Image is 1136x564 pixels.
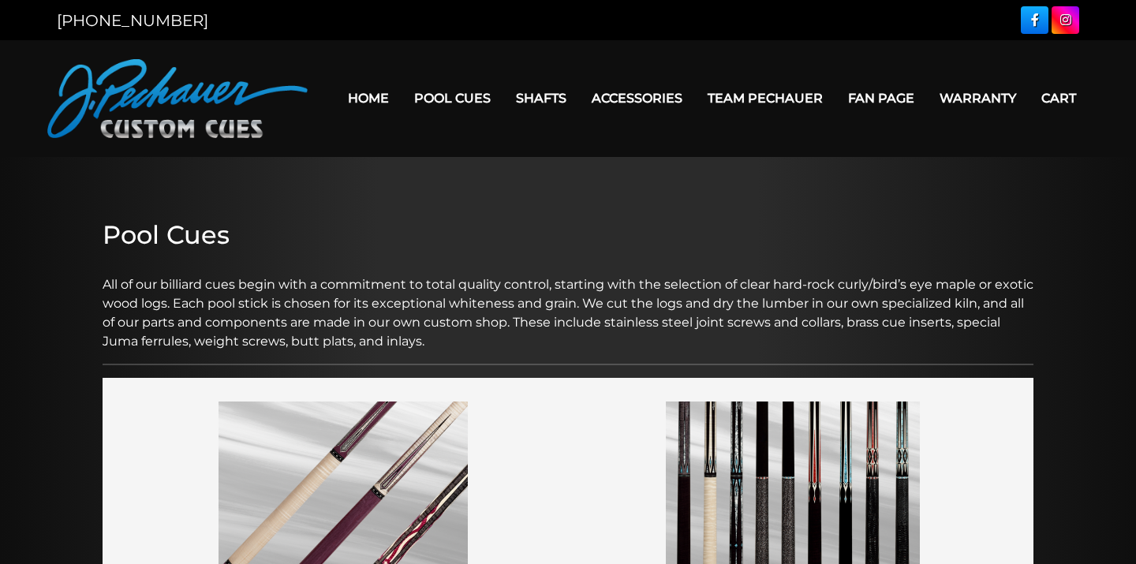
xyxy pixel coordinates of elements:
img: Pechauer Custom Cues [47,59,308,138]
a: Fan Page [835,78,927,118]
p: All of our billiard cues begin with a commitment to total quality control, starting with the sele... [103,256,1033,351]
a: Cart [1029,78,1089,118]
a: Shafts [503,78,579,118]
a: [PHONE_NUMBER] [57,11,208,30]
a: Home [335,78,402,118]
h2: Pool Cues [103,220,1033,250]
a: Warranty [927,78,1029,118]
a: Team Pechauer [695,78,835,118]
a: Pool Cues [402,78,503,118]
a: Accessories [579,78,695,118]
